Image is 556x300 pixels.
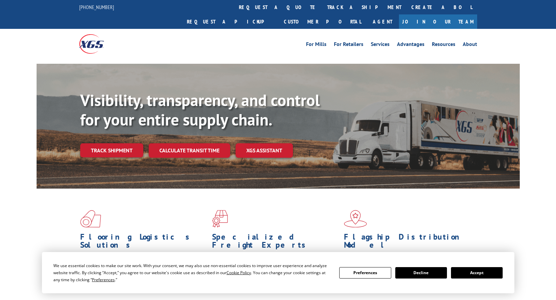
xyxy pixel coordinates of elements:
[212,210,228,228] img: xgs-icon-focused-on-flooring-red
[80,233,207,252] h1: Flooring Logistics Solutions
[182,14,279,29] a: Request a pickup
[236,143,293,158] a: XGS ASSISTANT
[306,42,326,49] a: For Mills
[279,14,366,29] a: Customer Portal
[399,14,477,29] a: Join Our Team
[432,42,455,49] a: Resources
[80,143,143,157] a: Track shipment
[80,90,320,130] b: Visibility, transparency, and control for your entire supply chain.
[79,4,114,10] a: [PHONE_NUMBER]
[42,252,514,293] div: Cookie Consent Prompt
[371,42,390,49] a: Services
[212,233,339,252] h1: Specialized Freight Experts
[149,143,230,158] a: Calculate transit time
[80,210,101,228] img: xgs-icon-total-supply-chain-intelligence-red
[339,267,391,279] button: Preferences
[344,233,471,252] h1: Flagship Distribution Model
[92,277,115,283] span: Preferences
[451,267,503,279] button: Accept
[334,42,363,49] a: For Retailers
[53,262,331,283] div: We use essential cookies to make our site work. With your consent, we may also use non-essential ...
[395,267,447,279] button: Decline
[397,42,424,49] a: Advantages
[463,42,477,49] a: About
[366,14,399,29] a: Agent
[226,270,251,276] span: Cookie Policy
[344,210,367,228] img: xgs-icon-flagship-distribution-model-red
